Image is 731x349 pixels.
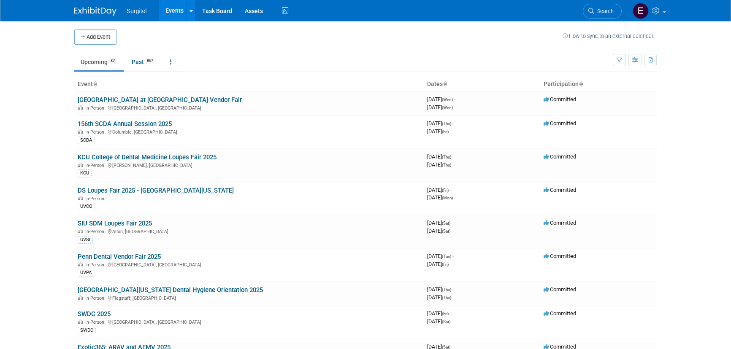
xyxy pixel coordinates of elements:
div: Alton, [GEOGRAPHIC_DATA] [78,228,420,234]
a: Past867 [125,54,162,70]
span: (Sat) [442,221,450,226]
span: - [452,120,454,126]
span: [DATE] [427,220,453,226]
div: SWDC [78,327,96,334]
span: In-Person [85,319,107,325]
span: Committed [544,153,576,160]
button: Add Event [74,30,116,45]
a: KCU College of Dental Medicine Loupes Fair 2025 [78,153,217,161]
div: KCU [78,169,92,177]
span: (Thu) [442,295,451,300]
div: [PERSON_NAME], [GEOGRAPHIC_DATA] [78,161,420,168]
span: In-Person [85,262,107,268]
span: (Wed) [442,97,453,102]
a: Sort by Event Name [93,81,97,87]
span: [DATE] [427,96,455,102]
div: [GEOGRAPHIC_DATA], [GEOGRAPHIC_DATA] [78,261,420,268]
div: UVSI [78,236,93,244]
div: Flagstaff, [GEOGRAPHIC_DATA] [78,294,420,301]
span: - [452,153,454,160]
img: In-Person Event [78,262,83,266]
span: (Thu) [442,155,451,159]
a: Penn Dental Vendor Fair 2025 [78,253,161,260]
span: (Thu) [442,287,451,292]
span: Search [594,8,614,14]
span: Committed [544,310,576,317]
span: In-Person [85,163,107,168]
span: [DATE] [427,161,451,168]
span: [DATE] [427,153,454,160]
span: [DATE] [427,228,450,234]
span: In-Person [85,229,107,234]
th: Dates [424,77,540,91]
span: (Sat) [442,319,450,324]
div: SCDA [78,137,95,144]
img: In-Person Event [78,163,83,167]
div: UVPA [78,269,94,277]
span: Committed [544,220,576,226]
span: In-Person [85,129,107,135]
img: ExhibitDay [74,7,116,16]
a: Sort by Start Date [443,81,447,87]
a: How to sync to an external calendar... [563,33,657,39]
img: In-Person Event [78,295,83,300]
img: In-Person Event [78,319,83,324]
span: In-Person [85,295,107,301]
span: In-Person [85,196,107,201]
span: - [452,286,454,293]
span: - [454,96,455,102]
a: Upcoming87 [74,54,124,70]
img: Event Coordinator [633,3,649,19]
span: (Thu) [442,163,451,167]
span: [DATE] [427,104,453,110]
div: Columbia, [GEOGRAPHIC_DATA] [78,128,420,135]
span: [DATE] [427,120,454,126]
span: [DATE] [427,128,449,134]
img: In-Person Event [78,129,83,134]
span: (Mon) [442,196,453,200]
a: [GEOGRAPHIC_DATA] at [GEOGRAPHIC_DATA] Vendor Fair [78,96,242,104]
span: Surgitel [127,8,146,14]
span: 87 [108,58,117,64]
img: In-Person Event [78,229,83,233]
span: (Sat) [442,229,450,234]
span: (Fri) [442,262,449,267]
span: [DATE] [427,286,454,293]
span: [DATE] [427,318,450,325]
span: [DATE] [427,261,449,267]
div: UVCO [78,203,95,210]
span: (Fri) [442,311,449,316]
span: In-Person [85,105,107,111]
span: [DATE] [427,310,451,317]
span: - [452,253,454,259]
th: Participation [540,77,657,91]
div: [GEOGRAPHIC_DATA], [GEOGRAPHIC_DATA] [78,318,420,325]
a: [GEOGRAPHIC_DATA][US_STATE] Dental Hygiene Orientation 2025 [78,286,263,294]
th: Event [74,77,424,91]
span: - [450,187,451,193]
span: - [452,220,453,226]
span: Committed [544,96,576,102]
span: Committed [544,253,576,259]
span: [DATE] [427,187,451,193]
a: SIU SDM Loupes Fair 2025 [78,220,152,227]
span: (Fri) [442,129,449,134]
span: (Wed) [442,105,453,110]
img: In-Person Event [78,196,83,200]
a: SWDC 2025 [78,310,111,318]
span: Committed [544,187,576,193]
a: 156th SCDA Annual Session 2025 [78,120,172,128]
span: [DATE] [427,294,451,301]
a: Sort by Participation Type [579,81,583,87]
span: (Fri) [442,188,449,193]
span: - [450,310,451,317]
img: In-Person Event [78,105,83,110]
span: Committed [544,120,576,126]
span: (Thu) [442,121,451,126]
a: Search [583,4,622,19]
span: [DATE] [427,194,453,201]
span: 867 [144,58,156,64]
span: [DATE] [427,253,454,259]
span: (Tue) [442,254,451,259]
span: Committed [544,286,576,293]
